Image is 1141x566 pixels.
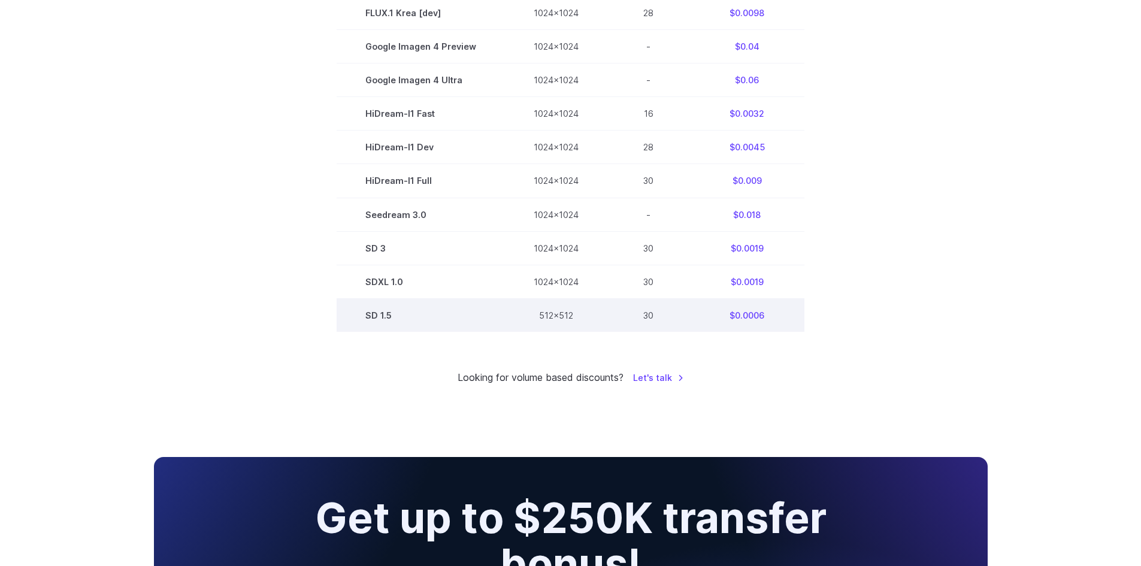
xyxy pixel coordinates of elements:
[337,164,505,198] td: HiDream-I1 Full
[607,265,689,298] td: 30
[505,63,607,97] td: 1024x1024
[689,131,804,164] td: $0.0045
[337,198,505,231] td: Seedream 3.0
[505,265,607,298] td: 1024x1024
[505,231,607,265] td: 1024x1024
[689,298,804,332] td: $0.0006
[505,198,607,231] td: 1024x1024
[337,131,505,164] td: HiDream-I1 Dev
[607,164,689,198] td: 30
[337,231,505,265] td: SD 3
[337,298,505,332] td: SD 1.5
[633,371,684,385] a: Let's talk
[607,97,689,131] td: 16
[505,97,607,131] td: 1024x1024
[607,63,689,97] td: -
[689,30,804,63] td: $0.04
[689,231,804,265] td: $0.0019
[337,63,505,97] td: Google Imagen 4 Ultra
[337,97,505,131] td: HiDream-I1 Fast
[607,198,689,231] td: -
[458,370,624,386] small: Looking for volume based discounts?
[689,97,804,131] td: $0.0032
[505,131,607,164] td: 1024x1024
[607,231,689,265] td: 30
[607,298,689,332] td: 30
[505,30,607,63] td: 1024x1024
[505,298,607,332] td: 512x512
[337,30,505,63] td: Google Imagen 4 Preview
[337,265,505,298] td: SDXL 1.0
[689,63,804,97] td: $0.06
[505,164,607,198] td: 1024x1024
[689,164,804,198] td: $0.009
[689,265,804,298] td: $0.0019
[607,131,689,164] td: 28
[689,198,804,231] td: $0.018
[607,30,689,63] td: -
